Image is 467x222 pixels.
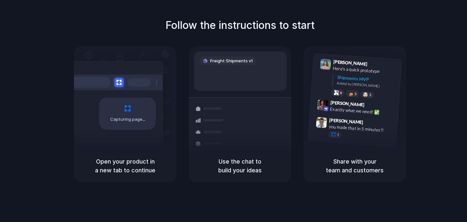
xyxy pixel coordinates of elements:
[340,91,342,94] span: 8
[197,157,283,175] h5: Use the chat to build your ideas
[354,92,357,96] span: 5
[333,65,398,76] div: Here's a quick prototype
[366,102,380,110] span: 9:42 AM
[110,116,146,123] span: Capturing page
[337,133,339,137] span: 1
[330,99,365,108] span: [PERSON_NAME]
[329,123,393,134] div: you made that in 5 minutes?!
[311,157,398,175] h5: Share with your team and customers
[365,119,378,127] span: 9:47 AM
[363,92,368,97] div: 🤯
[337,80,396,90] div: Added by [PERSON_NAME]
[333,58,367,68] span: [PERSON_NAME]
[330,105,395,117] div: Exactly what we need! ✅
[329,116,364,126] span: [PERSON_NAME]
[210,58,253,64] span: Freight Shipments v1
[369,93,371,97] span: 3
[337,74,397,84] div: Shipments MVP
[369,61,383,69] span: 9:41 AM
[82,157,169,175] h5: Open your product in a new tab to continue
[165,18,315,33] h1: Follow the instructions to start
